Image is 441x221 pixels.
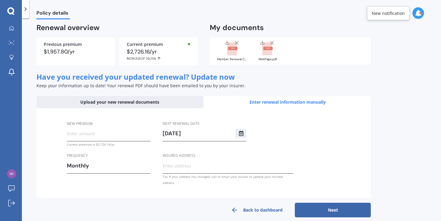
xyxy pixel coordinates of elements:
[146,57,156,60] span: 39.25%
[236,129,246,138] button: Select date
[36,83,246,88] span: Keep your information up to date! Your renewal PDF should have been emailed to you by your insurer.
[67,153,88,158] span: Frequency
[219,203,295,217] a: Back to dashboard
[295,203,371,217] button: Next
[36,96,203,108] div: Upload your new renewal documents
[36,10,70,18] span: Policy details
[163,174,293,186] div: Tip: If your address has changed, call or email your insurer to update your insured address.
[127,57,146,60] span: INCREASE OF
[163,161,293,170] input: Enter address
[67,129,150,138] input: Enter amount
[217,58,247,61] div: Member Renewal Comms.pdf
[44,49,107,54] div: $1,957.80/yr
[252,58,283,61] div: WebPage.pdf
[210,23,264,33] h2: My documents
[36,72,235,82] span: Have you received your updated renewal? Update now
[127,42,190,47] div: Current premium
[204,96,371,108] div: Enter renewal information manually
[163,153,195,158] span: Insured address
[67,161,143,170] div: Monthly
[67,121,93,126] span: New premium
[36,23,198,33] h2: Renewal overview
[67,141,150,147] div: Current premium is $2,726.16/yr
[372,10,405,16] div: New notification
[7,169,16,178] img: 71956366e112517bfe05bc75c5710318
[163,121,200,126] span: Next renewal date
[127,49,190,60] div: $2,726.16/yr
[44,42,107,47] div: Previous premium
